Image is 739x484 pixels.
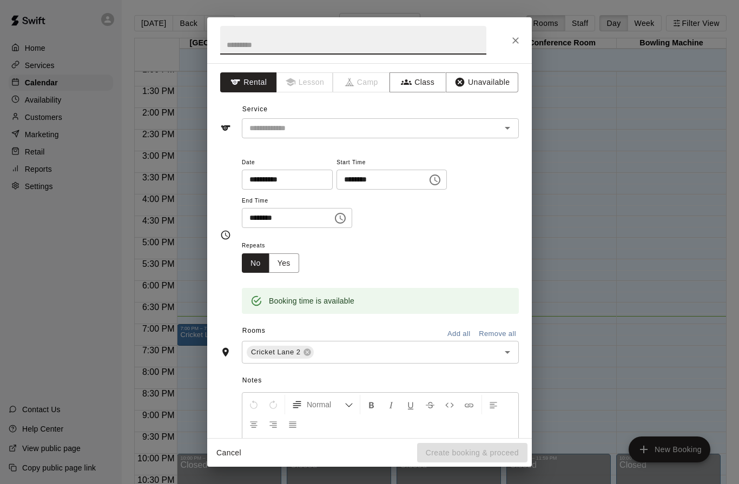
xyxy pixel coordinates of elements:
button: Formatting Options [287,395,358,414]
svg: Timing [220,230,231,240]
span: End Time [242,194,352,209]
span: Lessons must be created in the Services page first [277,72,334,92]
span: Rooms [242,327,266,334]
span: Start Time [336,156,447,170]
div: outlined button group [242,253,299,273]
span: Notes [242,372,519,389]
button: Format Underline [401,395,420,414]
button: No [242,253,269,273]
button: Right Align [264,414,282,434]
button: Justify Align [283,414,302,434]
div: Booking time is available [269,291,354,311]
button: Redo [264,395,282,414]
button: Cancel [212,443,246,463]
span: Service [242,105,268,113]
svg: Rooms [220,347,231,358]
button: Center Align [245,414,263,434]
button: Yes [269,253,299,273]
button: Add all [441,326,476,342]
span: Cricket Lane 2 [247,347,305,358]
span: Repeats [242,239,308,253]
button: Unavailable [446,72,518,92]
button: Open [500,345,515,360]
span: Normal [307,399,345,410]
svg: Service [220,123,231,133]
button: Format Strikethrough [421,395,439,414]
button: Choose time, selected time is 7:00 PM [424,169,446,191]
div: Cricket Lane 2 [247,346,314,359]
input: Choose date, selected date is Aug 11, 2025 [242,170,325,190]
button: Left Align [484,395,503,414]
button: Insert Link [460,395,478,414]
span: Date [242,156,333,170]
button: Rental [220,72,277,92]
button: Undo [245,395,263,414]
button: Format Bold [362,395,381,414]
button: Open [500,120,515,136]
button: Remove all [476,326,519,342]
button: Choose time, selected time is 7:30 PM [329,207,351,229]
button: Insert Code [440,395,459,414]
button: Format Italics [382,395,400,414]
button: Close [506,31,525,50]
span: Camps can only be created in the Services page [333,72,390,92]
button: Class [390,72,446,92]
